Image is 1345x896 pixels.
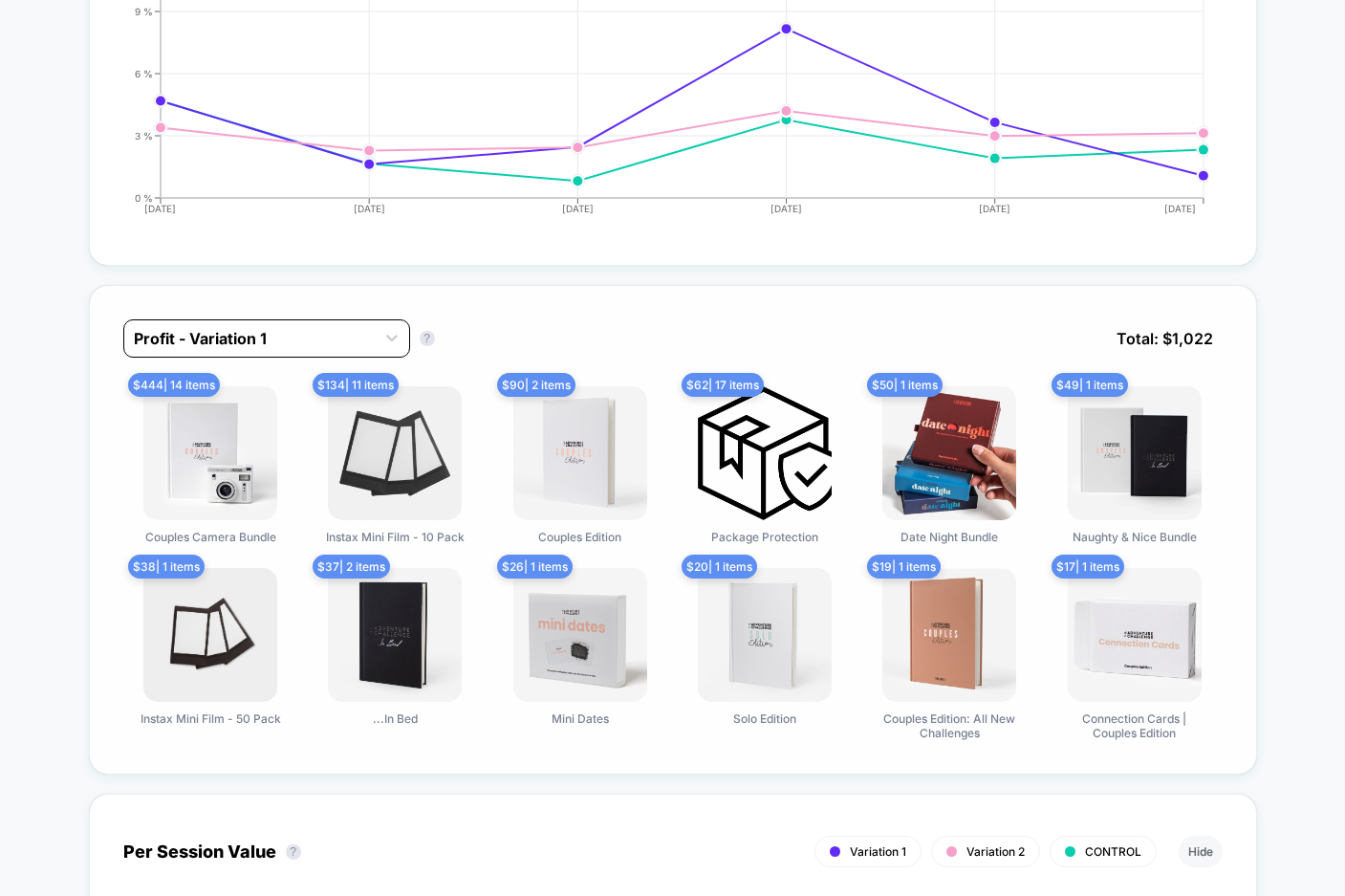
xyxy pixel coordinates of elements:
[286,844,301,860] button: ?
[143,386,277,520] img: Couples Camera Bundle
[328,386,462,520] img: Instax Mini Film - 10 Pack
[900,530,998,544] span: Date Night Bundle
[128,373,220,397] span: $ 444 | 14 items
[1085,844,1141,859] span: CONTROL
[1073,530,1197,544] span: Naughty & Nice Bundle
[354,203,385,214] tspan: [DATE]
[513,386,647,520] img: Couples Edition
[135,5,153,16] tspan: 9 %
[979,203,1010,214] tspan: [DATE]
[867,555,941,579] span: $ 19 | 1 items
[135,191,153,203] tspan: 0 %
[497,555,573,579] span: $ 26 | 1 items
[770,203,802,214] tspan: [DATE]
[313,373,399,397] span: $ 134 | 11 items
[882,568,1016,702] img: Couples Edition: All New Challenges
[497,373,575,397] span: $ 90 | 2 items
[1063,711,1206,740] span: Connection Cards | Couples Edition
[1052,555,1124,579] span: $ 17 | 1 items
[966,844,1025,859] span: Variation 2
[698,568,832,702] img: Solo Edition
[698,386,832,520] img: Package Protection
[143,568,277,702] img: Instax Mini Film - 50 Pack
[1068,386,1202,520] img: Naughty & Nice Bundle
[326,530,465,544] span: Instax Mini Film - 10 Pack
[682,373,764,397] span: $ 62 | 17 items
[1164,203,1196,214] tspan: [DATE]
[145,203,177,214] tspan: [DATE]
[882,386,1016,520] img: Date Night Bundle
[850,844,906,859] span: Variation 1
[878,711,1021,740] span: Couples Edition: All New Challenges
[733,711,796,726] span: Solo Edition
[373,711,418,726] span: ...In Bed
[135,67,153,78] tspan: 6 %
[513,568,647,702] img: Mini Dates
[145,530,276,544] span: Couples Camera Bundle
[867,373,943,397] span: $ 50 | 1 items
[128,555,205,579] span: $ 38 | 1 items
[562,203,594,214] tspan: [DATE]
[552,711,609,726] span: Mini Dates
[538,530,621,544] span: Couples Edition
[141,711,281,726] span: Instax Mini Film - 50 Pack
[313,555,390,579] span: $ 37 | 2 items
[1107,319,1223,358] span: Total: $ 1,022
[1052,373,1128,397] span: $ 49 | 1 items
[682,555,757,579] span: $ 20 | 1 items
[1179,836,1223,867] button: Hide
[420,331,435,346] button: ?
[1068,568,1202,702] img: Connection Cards | Couples Edition
[711,530,818,544] span: Package Protection
[135,129,153,141] tspan: 3 %
[328,568,462,702] img: ...In Bed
